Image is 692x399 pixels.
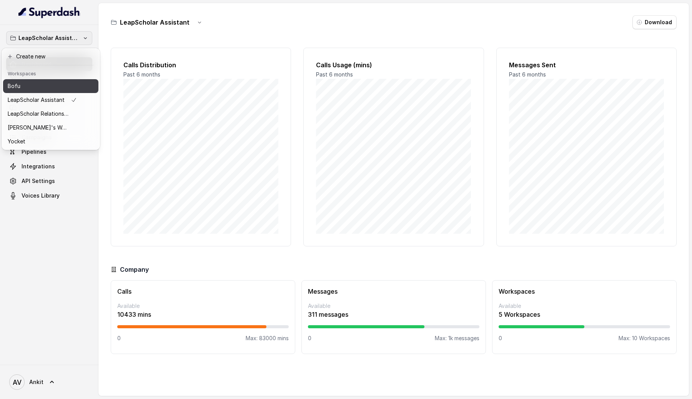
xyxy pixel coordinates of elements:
[3,67,98,79] header: Workspaces
[6,31,92,45] button: LeapScholar Assistant
[8,81,20,91] p: Bofu
[8,123,69,132] p: [PERSON_NAME]'s Workspace
[8,95,65,105] p: LeapScholar Assistant
[8,137,25,146] p: Yocket
[2,48,100,150] div: LeapScholar Assistant
[18,33,80,43] p: LeapScholar Assistant
[3,50,98,63] button: Create new
[8,109,69,118] p: LeapScholar Relationship Manager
